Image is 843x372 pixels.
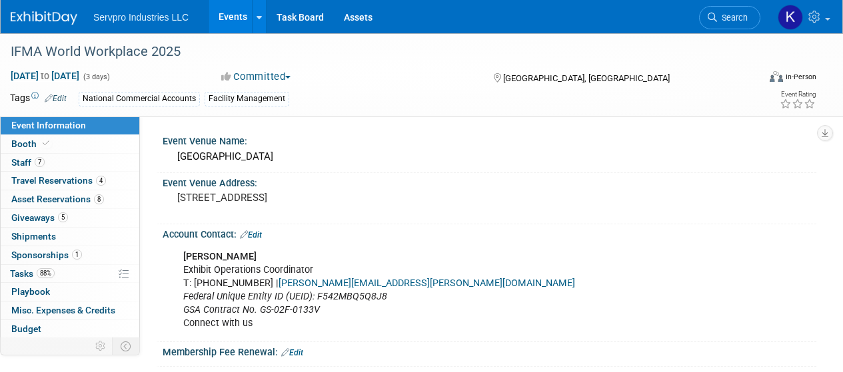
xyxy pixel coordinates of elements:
span: Search [717,13,748,23]
div: Account Contact: [163,224,816,242]
b: [PERSON_NAME] [183,251,257,262]
td: Toggle Event Tabs [113,337,140,355]
a: Shipments [1,228,139,246]
img: Format-Inperson.png [770,71,783,82]
span: Giveaways [11,212,68,223]
div: In-Person [785,72,816,82]
span: Asset Reservations [11,194,104,204]
a: Edit [281,348,303,357]
a: Search [699,6,760,29]
span: Sponsorships [11,250,82,260]
span: 8 [94,194,104,204]
a: Tasks88% [1,265,139,283]
a: Sponsorships1 [1,246,139,264]
span: Staff [11,157,45,168]
a: Staff7 [1,154,139,172]
span: Event Information [11,120,86,130]
div: Membership Fee Renewal: [163,342,816,359]
button: Committed [217,70,296,84]
img: ExhibitDay [11,11,77,25]
div: Event Venue Name: [163,131,816,148]
span: (3 days) [82,73,110,81]
span: Budget [11,323,41,334]
a: Playbook [1,283,139,301]
div: Facility Management [205,92,289,106]
span: 5 [58,212,68,222]
div: Event Venue Address: [163,173,816,190]
div: IFMA World Workplace 2025 [6,40,748,64]
span: Servpro Industries LLC [93,12,189,23]
span: Shipments [11,231,56,242]
a: Travel Reservations4 [1,172,139,190]
div: Event Format [698,69,816,89]
a: Event Information [1,116,139,134]
span: 1 [72,250,82,260]
span: 7 [35,157,45,167]
a: Misc. Expenses & Credits [1,301,139,319]
a: Asset Reservations8 [1,190,139,208]
a: Booth [1,135,139,153]
span: Misc. Expenses & Credits [11,305,115,315]
a: Giveaways5 [1,209,139,227]
i: Booth reservation complete [43,140,49,147]
span: to [39,71,51,81]
span: 88% [37,268,55,278]
span: 4 [96,176,106,186]
div: [GEOGRAPHIC_DATA] [173,146,806,167]
a: Edit [45,94,67,103]
td: Tags [10,91,67,106]
span: Booth [11,138,52,149]
td: Personalize Event Tab Strip [89,337,113,355]
i: Federal Unique Entity ID (UEID): F542MBQ5Q8J8 GSA Contract No. GS-02F-0133V [183,291,387,315]
div: Event Rating [780,91,816,98]
a: Edit [240,230,262,240]
span: Tasks [10,268,55,279]
div: Exhibit Operations Coordinator T: [PHONE_NUMBER] | Connect with us [174,244,687,337]
span: [DATE] [DATE] [10,70,80,82]
pre: [STREET_ADDRESS] [177,192,421,204]
a: Budget [1,320,139,338]
div: National Commercial Accounts [79,92,200,106]
img: Kevin Wofford [778,5,803,30]
span: Travel Reservations [11,175,106,186]
a: [PERSON_NAME][EMAIL_ADDRESS][PERSON_NAME][DOMAIN_NAME] [279,278,575,289]
span: [GEOGRAPHIC_DATA], [GEOGRAPHIC_DATA] [503,73,670,83]
span: Playbook [11,286,50,297]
